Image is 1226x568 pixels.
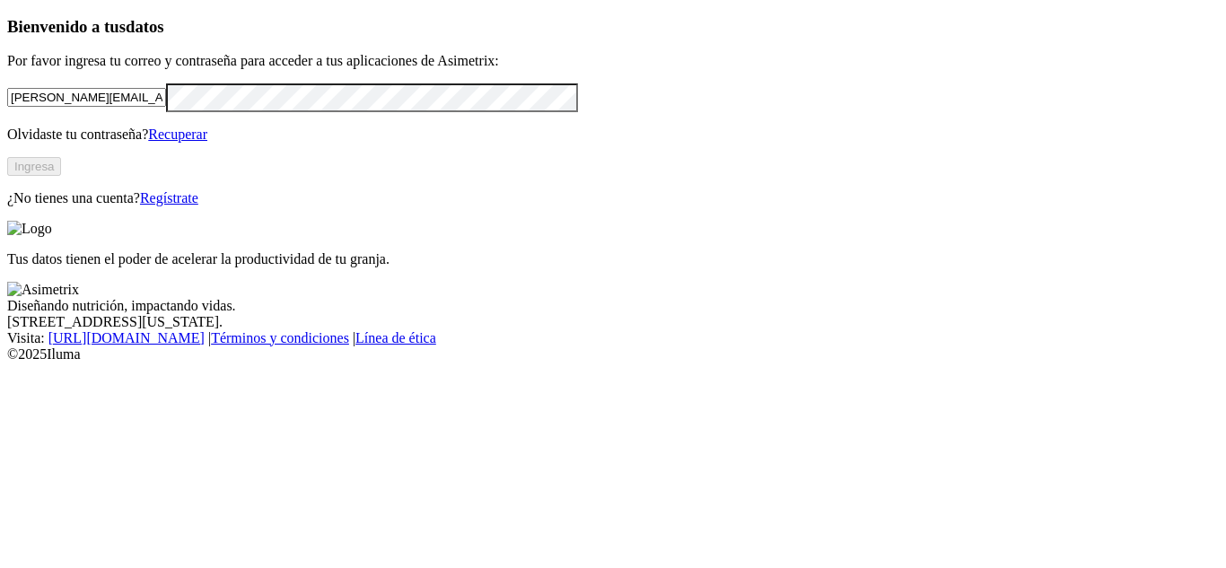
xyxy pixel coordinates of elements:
[126,17,164,36] span: datos
[7,298,1219,314] div: Diseñando nutrición, impactando vidas.
[7,127,1219,143] p: Olvidaste tu contraseña?
[7,282,79,298] img: Asimetrix
[7,190,1219,206] p: ¿No tienes una cuenta?
[211,330,349,345] a: Términos y condiciones
[7,157,61,176] button: Ingresa
[148,127,207,142] a: Recuperar
[7,53,1219,69] p: Por favor ingresa tu correo y contraseña para acceder a tus aplicaciones de Asimetrix:
[7,221,52,237] img: Logo
[7,330,1219,346] div: Visita : | |
[7,314,1219,330] div: [STREET_ADDRESS][US_STATE].
[48,330,205,345] a: [URL][DOMAIN_NAME]
[355,330,436,345] a: Línea de ética
[7,251,1219,267] p: Tus datos tienen el poder de acelerar la productividad de tu granja.
[140,190,198,205] a: Regístrate
[7,88,166,107] input: Tu correo
[7,346,1219,363] div: © 2025 Iluma
[7,17,1219,37] h3: Bienvenido a tus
